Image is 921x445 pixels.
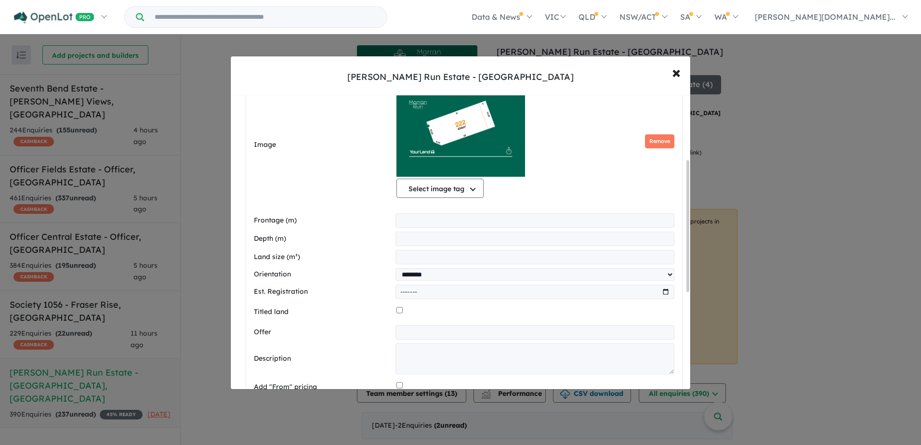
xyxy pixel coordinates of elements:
[254,251,392,263] label: Land size (m²)
[254,306,393,318] label: Titled land
[672,62,681,82] span: ×
[254,233,392,245] label: Depth (m)
[254,353,392,365] label: Description
[254,381,393,393] label: Add "From" pricing
[755,12,895,22] span: [PERSON_NAME][DOMAIN_NAME]...
[347,71,574,83] div: [PERSON_NAME] Run Estate - [GEOGRAPHIC_DATA]
[254,139,393,151] label: Image
[396,179,484,198] button: Select image tag
[254,327,392,338] label: Offer
[254,286,392,298] label: Est. Registration
[396,80,525,177] img: Z
[14,12,94,24] img: Openlot PRO Logo White
[146,7,385,27] input: Try estate name, suburb, builder or developer
[254,269,392,280] label: Orientation
[645,134,674,148] button: Remove
[254,215,392,226] label: Frontage (m)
